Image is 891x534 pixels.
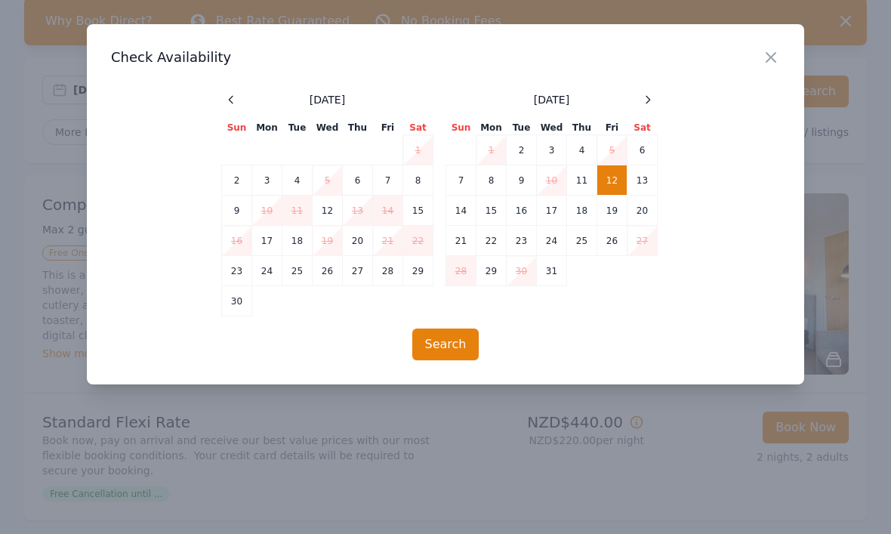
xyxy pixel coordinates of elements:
th: Wed [537,121,567,135]
td: 25 [567,226,597,256]
td: 5 [597,135,627,165]
td: 11 [282,196,313,226]
th: Sun [222,121,252,135]
th: Fri [373,121,403,135]
td: 1 [476,135,507,165]
th: Fri [597,121,627,135]
td: 25 [282,256,313,286]
td: 12 [597,165,627,196]
td: 21 [446,226,476,256]
td: 13 [343,196,373,226]
td: 17 [537,196,567,226]
td: 3 [252,165,282,196]
td: 6 [627,135,658,165]
td: 11 [567,165,597,196]
td: 30 [222,286,252,316]
td: 24 [537,226,567,256]
span: [DATE] [310,92,345,107]
td: 21 [373,226,403,256]
button: Search [412,329,479,360]
td: 4 [567,135,597,165]
td: 19 [597,196,627,226]
td: 15 [403,196,433,226]
td: 29 [476,256,507,286]
th: Thu [567,121,597,135]
td: 23 [222,256,252,286]
th: Tue [507,121,537,135]
td: 16 [507,196,537,226]
td: 15 [476,196,507,226]
td: 26 [313,256,343,286]
td: 24 [252,256,282,286]
td: 7 [446,165,476,196]
td: 28 [446,256,476,286]
td: 17 [252,226,282,256]
td: 22 [403,226,433,256]
td: 9 [222,196,252,226]
th: Sat [627,121,658,135]
td: 14 [373,196,403,226]
td: 23 [507,226,537,256]
td: 22 [476,226,507,256]
td: 19 [313,226,343,256]
th: Mon [252,121,282,135]
td: 10 [537,165,567,196]
td: 4 [282,165,313,196]
td: 7 [373,165,403,196]
td: 31 [537,256,567,286]
td: 3 [537,135,567,165]
td: 5 [313,165,343,196]
td: 20 [627,196,658,226]
td: 18 [567,196,597,226]
td: 29 [403,256,433,286]
th: Sun [446,121,476,135]
td: 6 [343,165,373,196]
span: [DATE] [534,92,569,107]
td: 8 [403,165,433,196]
th: Wed [313,121,343,135]
td: 16 [222,226,252,256]
th: Mon [476,121,507,135]
td: 9 [507,165,537,196]
td: 14 [446,196,476,226]
td: 13 [627,165,658,196]
td: 2 [222,165,252,196]
td: 8 [476,165,507,196]
th: Tue [282,121,313,135]
td: 26 [597,226,627,256]
td: 30 [507,256,537,286]
td: 27 [343,256,373,286]
td: 20 [343,226,373,256]
td: 18 [282,226,313,256]
td: 2 [507,135,537,165]
th: Thu [343,121,373,135]
td: 1 [403,135,433,165]
td: 10 [252,196,282,226]
td: 27 [627,226,658,256]
td: 28 [373,256,403,286]
h3: Check Availability [111,48,780,66]
th: Sat [403,121,433,135]
td: 12 [313,196,343,226]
